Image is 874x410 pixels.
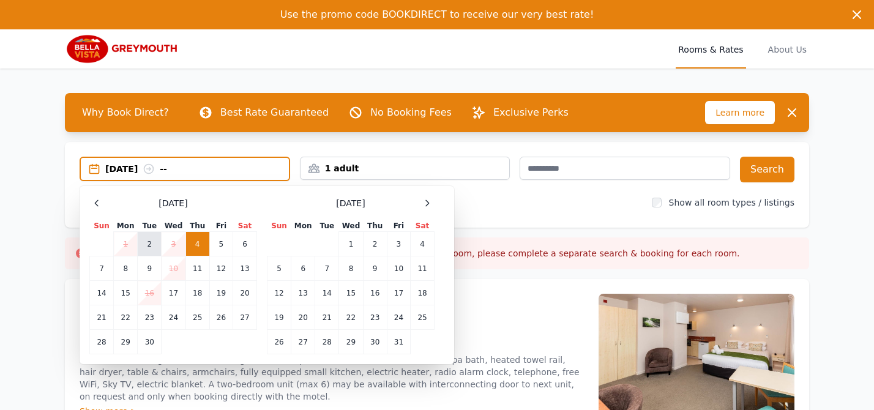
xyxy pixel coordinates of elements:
[114,330,138,354] td: 29
[669,198,794,207] label: Show all room types / listings
[138,220,162,232] th: Tue
[159,197,187,209] span: [DATE]
[363,281,387,305] td: 16
[493,105,569,120] p: Exclusive Perks
[336,197,365,209] span: [DATE]
[315,305,339,330] td: 21
[90,281,114,305] td: 14
[185,256,209,281] td: 11
[291,256,315,281] td: 6
[315,330,339,354] td: 28
[339,256,363,281] td: 8
[138,232,162,256] td: 2
[676,29,745,69] a: Rooms & Rates
[301,162,510,174] div: 1 adult
[291,305,315,330] td: 20
[339,220,363,232] th: Wed
[411,220,435,232] th: Sat
[209,220,233,232] th: Fri
[80,354,584,403] p: Queen bed in living room with 2 x single beds in separate room. Ensuite shower over spa bath, hea...
[363,256,387,281] td: 9
[209,232,233,256] td: 5
[162,305,185,330] td: 24
[90,256,114,281] td: 7
[138,305,162,330] td: 23
[339,232,363,256] td: 1
[114,281,138,305] td: 15
[267,330,291,354] td: 26
[339,330,363,354] td: 29
[411,281,435,305] td: 18
[387,305,410,330] td: 24
[114,232,138,256] td: 1
[705,101,775,124] span: Learn more
[339,281,363,305] td: 15
[162,220,185,232] th: Wed
[291,330,315,354] td: 27
[233,256,257,281] td: 13
[233,232,257,256] td: 6
[114,256,138,281] td: 8
[138,281,162,305] td: 16
[267,256,291,281] td: 5
[209,281,233,305] td: 19
[90,220,114,232] th: Sun
[315,281,339,305] td: 14
[162,281,185,305] td: 17
[90,305,114,330] td: 21
[105,163,289,175] div: [DATE] --
[267,305,291,330] td: 19
[72,100,179,125] span: Why Book Direct?
[220,105,329,120] p: Best Rate Guaranteed
[65,34,182,64] img: Bella Vista Greymouth
[185,232,209,256] td: 4
[233,281,257,305] td: 20
[387,330,410,354] td: 31
[291,220,315,232] th: Mon
[114,220,138,232] th: Mon
[209,256,233,281] td: 12
[411,305,435,330] td: 25
[162,256,185,281] td: 10
[387,232,410,256] td: 3
[766,29,809,69] a: About Us
[411,256,435,281] td: 11
[315,256,339,281] td: 7
[185,281,209,305] td: 18
[363,220,387,232] th: Thu
[267,281,291,305] td: 12
[185,305,209,330] td: 25
[185,220,209,232] th: Thu
[370,105,452,120] p: No Booking Fees
[363,232,387,256] td: 2
[90,330,114,354] td: 28
[363,305,387,330] td: 23
[280,9,594,20] span: Use the promo code BOOKDIRECT to receive our very best rate!
[363,330,387,354] td: 30
[267,220,291,232] th: Sun
[162,232,185,256] td: 3
[233,305,257,330] td: 27
[387,281,410,305] td: 17
[233,220,257,232] th: Sat
[740,157,794,182] button: Search
[114,305,138,330] td: 22
[138,256,162,281] td: 9
[315,220,339,232] th: Tue
[387,220,410,232] th: Fri
[339,305,363,330] td: 22
[411,232,435,256] td: 4
[291,281,315,305] td: 13
[387,256,410,281] td: 10
[209,305,233,330] td: 26
[138,330,162,354] td: 30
